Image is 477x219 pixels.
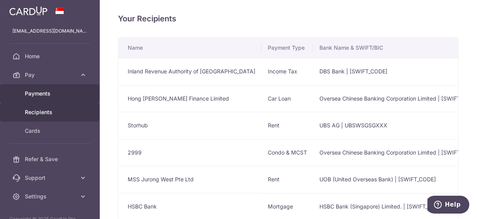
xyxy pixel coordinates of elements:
[118,58,262,85] td: Inland Revenue Authority of [GEOGRAPHIC_DATA]
[262,38,313,58] th: Payment Type
[262,139,313,166] td: Condo & MCST
[118,38,262,58] th: Name
[25,155,76,163] span: Refer & Save
[262,112,313,139] td: Rent
[25,193,76,200] span: Settings
[427,196,469,215] iframe: Opens a widget where you can find more information
[118,12,458,25] h4: Your Recipients
[25,52,76,60] span: Home
[118,112,262,139] td: Storhub
[118,166,262,193] td: MSS Jurong West Pte Ltd
[262,85,313,112] td: Car Loan
[262,58,313,85] td: Income Tax
[9,6,47,16] img: CardUp
[25,71,76,79] span: Pay
[12,27,87,35] p: [EMAIL_ADDRESS][DOMAIN_NAME]
[25,90,76,97] span: Payments
[118,139,262,166] td: 2999
[262,166,313,193] td: Rent
[118,85,262,112] td: Hong [PERSON_NAME] Finance Limited
[25,127,76,135] span: Cards
[25,174,76,182] span: Support
[25,108,76,116] span: Recipients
